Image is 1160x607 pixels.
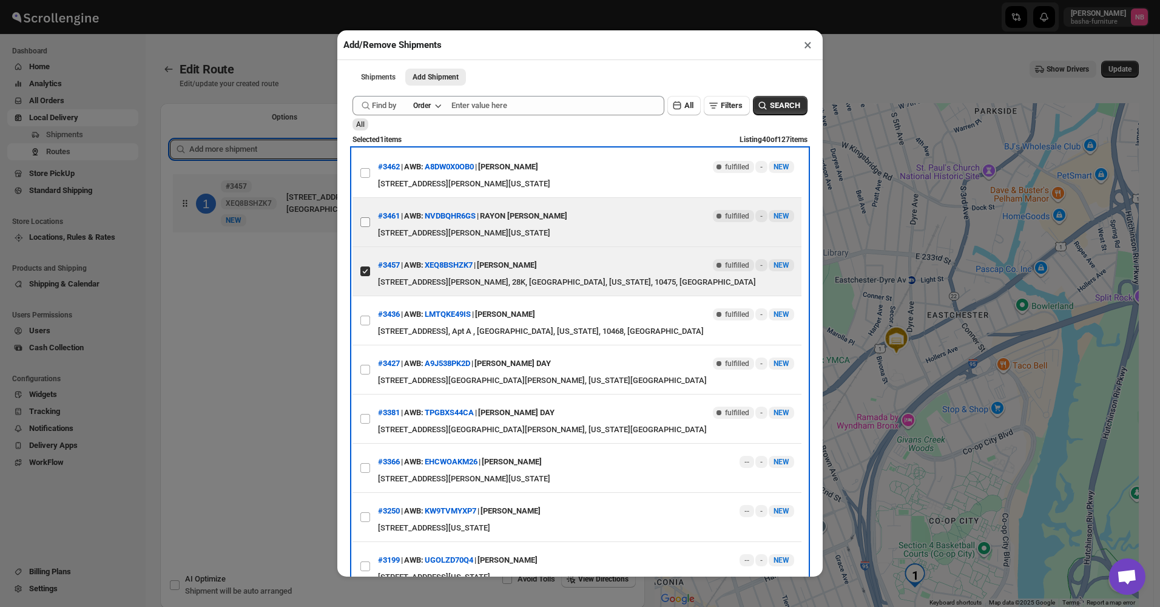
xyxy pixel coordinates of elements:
button: #3461 [378,211,400,220]
span: NEW [774,310,789,319]
div: [PERSON_NAME] DAY [474,353,551,375]
div: | | [378,156,538,178]
span: fulfilled [725,260,749,270]
div: [PERSON_NAME] [475,303,535,325]
span: - [760,457,763,467]
div: [STREET_ADDRESS][GEOGRAPHIC_DATA][PERSON_NAME], [US_STATE][GEOGRAPHIC_DATA] [378,375,794,387]
span: fulfilled [725,359,749,368]
div: [PERSON_NAME] [477,254,537,276]
span: AWB: [404,407,423,419]
div: | | [378,500,541,522]
button: × [799,36,817,53]
span: NEW [774,458,789,466]
span: - [760,555,763,565]
div: [STREET_ADDRESS][GEOGRAPHIC_DATA][PERSON_NAME], [US_STATE][GEOGRAPHIC_DATA] [378,424,794,436]
span: All [684,101,693,110]
div: [PERSON_NAME] DAY [478,402,555,424]
button: A8DW0X0OB0 [425,162,474,171]
div: Order [413,101,431,110]
div: [PERSON_NAME] [482,451,542,473]
span: Shipments [361,72,396,82]
button: UGOLZD70Q4 [425,555,473,565]
span: - [760,506,763,516]
button: NVDBQHR6GS [425,211,476,220]
button: TPGBXS44CA [425,408,474,417]
div: | | [378,353,551,375]
span: Filters [721,101,743,110]
span: - [760,260,763,270]
input: Enter value here [451,96,664,115]
div: [STREET_ADDRESS][PERSON_NAME], 28K, [GEOGRAPHIC_DATA], [US_STATE], 10475, [GEOGRAPHIC_DATA] [378,276,794,288]
span: AWB: [404,456,423,468]
span: AWB: [404,358,423,370]
div: [STREET_ADDRESS][PERSON_NAME][US_STATE] [378,473,794,485]
div: [STREET_ADDRESS][US_STATE] [378,522,794,534]
button: SEARCH [753,96,808,115]
div: | | [378,451,542,473]
span: fulfilled [725,408,749,418]
span: NEW [774,359,789,368]
div: | | [378,402,555,424]
span: AWB: [404,259,423,271]
span: -- [744,506,749,516]
span: NEW [774,409,789,417]
button: XEQ8BSHZK7 [425,260,473,270]
div: [STREET_ADDRESS], Apt A , [GEOGRAPHIC_DATA], [US_STATE], 10468, [GEOGRAPHIC_DATA] [378,325,794,337]
span: NEW [774,212,789,220]
button: #3436 [378,310,400,319]
span: - [760,408,763,418]
div: | | [378,254,537,276]
span: fulfilled [725,162,749,172]
span: NEW [774,556,789,565]
div: [STREET_ADDRESS][PERSON_NAME][US_STATE] [378,227,794,239]
span: Selected 1 items [352,135,402,144]
span: AWB: [404,554,423,566]
button: #3462 [378,162,400,171]
span: Find by [372,100,396,112]
span: - [760,162,763,172]
span: AWB: [404,161,423,173]
div: [PERSON_NAME] [477,549,538,571]
span: NEW [774,261,789,270]
span: - [760,310,763,319]
span: - [760,359,763,368]
button: #3199 [378,555,400,565]
button: #3381 [378,408,400,417]
span: fulfilled [725,310,749,319]
span: AWB: [404,505,423,517]
a: Open chat [1109,558,1145,595]
button: EHCWOAKM26 [425,457,477,466]
div: | | [378,549,538,571]
button: #3427 [378,359,400,368]
button: KW9TVMYXP7 [425,506,476,515]
span: -- [744,457,749,467]
span: NEW [774,163,789,171]
div: Selected Shipments [160,130,645,528]
button: #3457 [378,260,400,270]
span: All [356,120,365,129]
div: [PERSON_NAME] [481,500,541,522]
button: Order [406,97,448,114]
div: [STREET_ADDRESS][PERSON_NAME][US_STATE] [378,178,794,190]
div: | | [378,303,535,325]
span: NEW [774,507,789,515]
span: - [760,211,763,221]
span: Add Shipment [413,72,459,82]
span: fulfilled [725,211,749,221]
span: AWB: [404,308,423,320]
button: LMTQKE49IS [425,310,471,319]
div: [PERSON_NAME] [478,156,538,178]
div: RAYON [PERSON_NAME] [480,205,567,227]
span: AWB: [404,210,423,222]
div: [STREET_ADDRESS][US_STATE] [378,571,794,583]
button: #3366 [378,457,400,466]
div: | | [378,205,567,227]
button: #3250 [378,506,400,515]
span: -- [744,555,749,565]
button: Filters [704,96,750,115]
button: A9J538PK2D [425,359,470,368]
button: All [667,96,701,115]
h2: Add/Remove Shipments [343,39,442,51]
span: SEARCH [770,100,800,112]
span: Listing 40 of 127 items [740,135,808,144]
